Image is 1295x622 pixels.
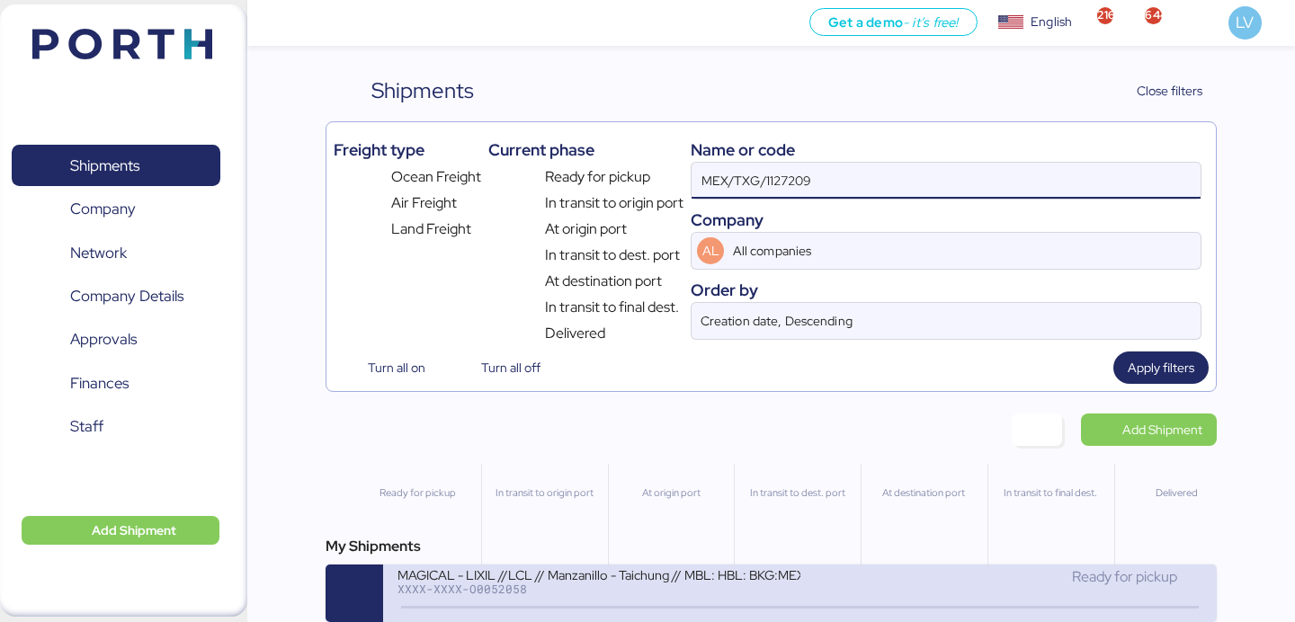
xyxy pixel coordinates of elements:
a: Approvals [12,319,220,360]
span: Close filters [1137,80,1202,102]
div: Order by [691,278,1201,302]
div: At destination port [869,485,979,501]
div: Freight type [334,138,480,162]
span: LV [1236,11,1254,34]
span: Ready for pickup [545,166,650,188]
div: MAGICAL - LIXIL //LCL // Manzanillo - Taichung // MBL: HBL: BKG:MEX/TXG/1127209 [397,566,799,582]
a: Shipments [12,145,220,186]
input: AL [729,233,1149,269]
span: Ready for pickup [1072,567,1177,586]
span: Land Freight [391,218,471,240]
span: Company [70,196,136,222]
span: Apply filters [1128,357,1194,378]
button: Apply filters [1113,351,1209,384]
span: Approvals [70,326,137,352]
span: Air Freight [391,192,457,214]
span: Turn all off [481,357,540,378]
span: Turn all on [368,357,425,378]
div: Delivered [1122,485,1233,501]
a: Company Details [12,276,220,317]
span: At origin port [545,218,627,240]
span: Add Shipment [1122,419,1202,440]
div: At origin port [616,485,727,501]
span: Shipments [70,153,139,179]
span: At destination port [545,271,662,292]
a: Network [12,232,220,273]
button: Turn all on [334,351,440,384]
span: In transit to origin port [545,192,683,214]
span: Add Shipment [92,520,176,541]
div: Ready for pickup [362,485,473,501]
span: Staff [70,413,103,440]
div: English [1031,13,1072,31]
button: Menu [258,8,289,39]
a: Add Shipment [1081,413,1217,446]
span: Network [70,240,127,266]
a: Finances [12,363,220,404]
span: In transit to dest. port [545,244,680,266]
div: Shipments [371,75,474,107]
div: In transit to origin port [489,485,600,501]
span: AL [702,241,719,261]
span: Delivered [545,323,605,344]
div: In transit to final dest. [996,485,1106,501]
div: In transit to dest. port [742,485,853,501]
button: Close filters [1100,75,1217,107]
span: Ocean Freight [391,166,481,188]
button: Turn all off [447,351,555,384]
div: My Shipments [326,536,1216,557]
div: Company [691,208,1201,232]
a: Staff [12,406,220,448]
button: Add Shipment [22,516,219,545]
span: Finances [70,370,129,396]
div: Name or code [691,138,1201,162]
div: Current phase [488,138,683,162]
span: Company Details [70,283,183,309]
span: In transit to final dest. [545,297,679,318]
a: Company [12,189,220,230]
div: XXXX-XXXX-O0052058 [397,582,799,595]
